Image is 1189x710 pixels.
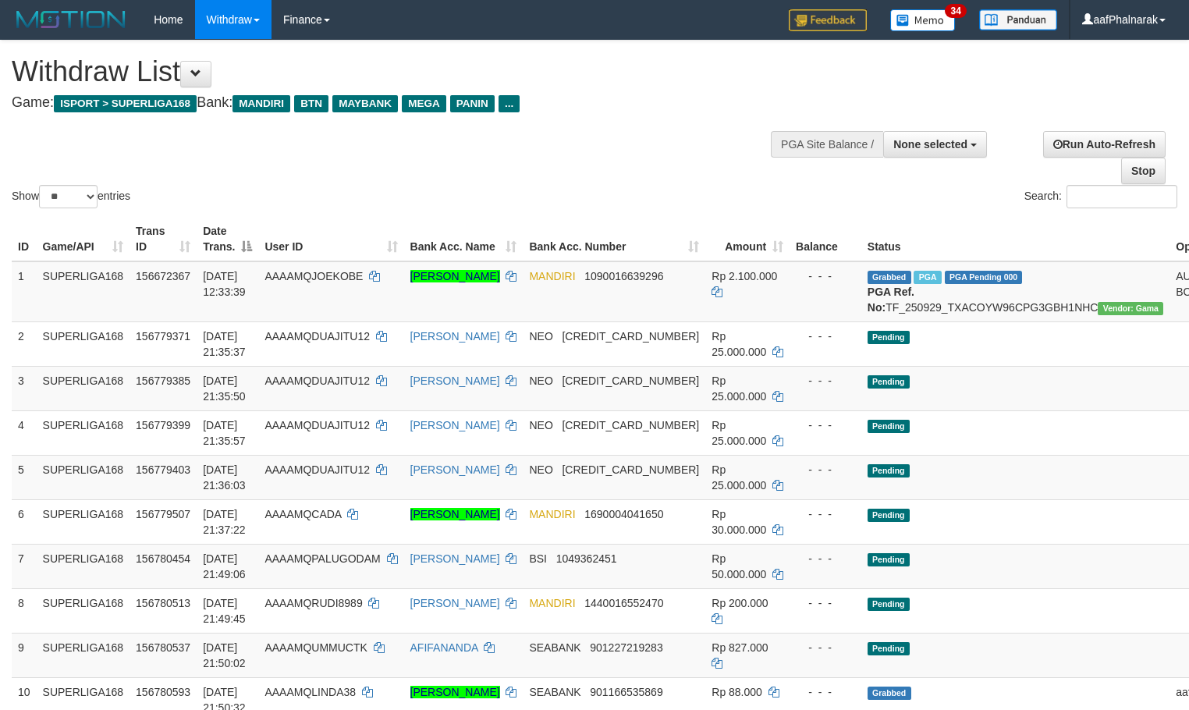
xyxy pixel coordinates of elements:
[590,686,662,698] span: Copy 901166535869 to clipboard
[945,4,966,18] span: 34
[264,375,370,387] span: AAAAMQDUAJITU12
[868,687,911,700] span: Grabbed
[12,217,37,261] th: ID
[796,462,855,477] div: - - -
[529,375,552,387] span: NEO
[136,641,190,654] span: 156780537
[402,95,446,112] span: MEGA
[1067,185,1177,208] input: Search:
[12,544,37,588] td: 7
[264,270,363,282] span: AAAAMQJOEKOBE
[12,588,37,633] td: 8
[890,9,956,31] img: Button%20Memo.svg
[562,463,699,476] span: Copy 5859457140486971 to clipboard
[868,331,910,344] span: Pending
[712,686,762,698] span: Rp 88.000
[12,95,777,111] h4: Game: Bank:
[37,588,130,633] td: SUPERLIGA168
[556,552,617,565] span: Copy 1049362451 to clipboard
[868,420,910,433] span: Pending
[12,8,130,31] img: MOTION_logo.png
[264,419,370,431] span: AAAAMQDUAJITU12
[136,330,190,343] span: 156779371
[523,217,705,261] th: Bank Acc. Number: activate to sort column ascending
[529,419,552,431] span: NEO
[796,328,855,344] div: - - -
[868,375,910,389] span: Pending
[410,375,500,387] a: [PERSON_NAME]
[264,508,341,520] span: AAAAMQCADA
[136,686,190,698] span: 156780593
[264,641,367,654] span: AAAAMQUMMUCTK
[1024,185,1177,208] label: Search:
[258,217,403,261] th: User ID: activate to sort column ascending
[893,138,967,151] span: None selected
[136,463,190,476] span: 156779403
[796,684,855,700] div: - - -
[136,375,190,387] span: 156779385
[712,641,768,654] span: Rp 827.000
[1121,158,1166,184] a: Stop
[12,455,37,499] td: 5
[404,217,524,261] th: Bank Acc. Name: activate to sort column ascending
[37,633,130,677] td: SUPERLIGA168
[37,321,130,366] td: SUPERLIGA168
[37,455,130,499] td: SUPERLIGA168
[945,271,1023,284] span: PGA Pending
[450,95,495,112] span: PANIN
[12,321,37,366] td: 2
[232,95,290,112] span: MANDIRI
[796,506,855,522] div: - - -
[883,131,987,158] button: None selected
[529,552,547,565] span: BSI
[712,419,766,447] span: Rp 25.000.000
[868,509,910,522] span: Pending
[130,217,197,261] th: Trans ID: activate to sort column ascending
[1043,131,1166,158] a: Run Auto-Refresh
[584,597,663,609] span: Copy 1440016552470 to clipboard
[796,640,855,655] div: - - -
[410,686,500,698] a: [PERSON_NAME]
[37,217,130,261] th: Game/API: activate to sort column ascending
[796,595,855,611] div: - - -
[790,217,861,261] th: Balance
[584,508,663,520] span: Copy 1690004041650 to clipboard
[12,185,130,208] label: Show entries
[12,366,37,410] td: 3
[37,366,130,410] td: SUPERLIGA168
[136,508,190,520] span: 156779507
[410,330,500,343] a: [PERSON_NAME]
[136,419,190,431] span: 156779399
[712,330,766,358] span: Rp 25.000.000
[264,597,362,609] span: AAAAMQRUDI8989
[712,597,768,609] span: Rp 200.000
[868,553,910,566] span: Pending
[197,217,258,261] th: Date Trans.: activate to sort column descending
[861,217,1169,261] th: Status
[410,597,500,609] a: [PERSON_NAME]
[203,597,246,625] span: [DATE] 21:49:45
[203,419,246,447] span: [DATE] 21:35:57
[868,271,911,284] span: Grabbed
[529,508,575,520] span: MANDIRI
[264,463,370,476] span: AAAAMQDUAJITU12
[796,373,855,389] div: - - -
[37,544,130,588] td: SUPERLIGA168
[584,270,663,282] span: Copy 1090016639296 to clipboard
[1098,302,1163,315] span: Vendor URL: https://trx31.1velocity.biz
[529,686,580,698] span: SEABANK
[789,9,867,31] img: Feedback.jpg
[136,552,190,565] span: 156780454
[712,508,766,536] span: Rp 30.000.000
[410,463,500,476] a: [PERSON_NAME]
[12,633,37,677] td: 9
[410,270,500,282] a: [PERSON_NAME]
[12,56,777,87] h1: Withdraw List
[712,463,766,492] span: Rp 25.000.000
[499,95,520,112] span: ...
[712,552,766,580] span: Rp 50.000.000
[54,95,197,112] span: ISPORT > SUPERLIGA168
[868,642,910,655] span: Pending
[203,463,246,492] span: [DATE] 21:36:03
[203,641,246,669] span: [DATE] 21:50:02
